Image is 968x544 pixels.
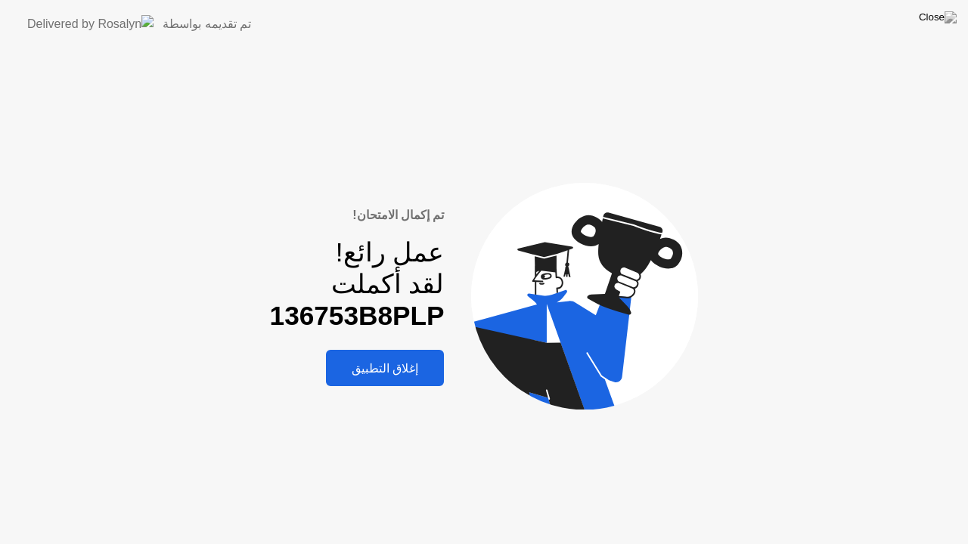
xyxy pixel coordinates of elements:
div: تم تقديمه بواسطة [163,15,251,33]
img: Close [919,11,957,23]
div: إغلاق التطبيق [330,361,439,376]
div: عمل رائع! لقد أكملت [270,236,445,332]
div: تم إكمال الامتحان! [270,206,445,224]
img: Delivered by Rosalyn [27,15,154,32]
button: إغلاق التطبيق [326,350,444,386]
b: 136753B8PLP [270,301,445,330]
